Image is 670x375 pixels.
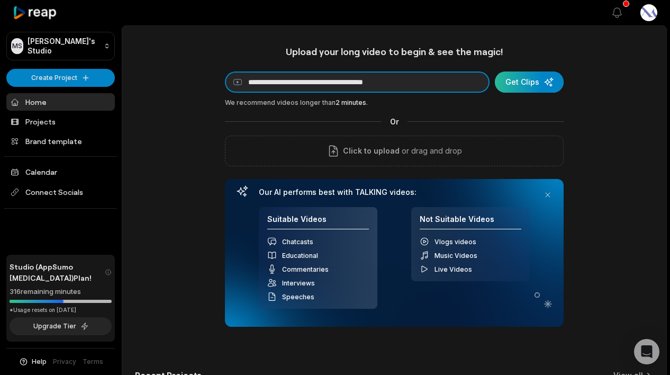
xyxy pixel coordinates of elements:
[282,265,329,273] span: Commentaries
[282,252,318,260] span: Educational
[6,132,115,150] a: Brand template
[19,357,47,367] button: Help
[10,287,112,297] div: 316 remaining minutes
[225,98,564,108] div: We recommend videos longer than .
[28,37,99,56] p: [PERSON_NAME]'s Studio
[434,252,477,260] span: Music Videos
[32,357,47,367] span: Help
[6,163,115,181] a: Calendar
[420,215,521,230] h4: Not Suitable Videos
[434,265,472,273] span: Live Videos
[11,38,23,54] div: MS
[10,261,105,283] span: Studio (AppSumo [MEDICAL_DATA]) Plan!
[382,116,408,127] span: Or
[225,46,564,58] h1: Upload your long video to begin & see the magic!
[343,145,400,157] span: Click to upload
[400,145,462,157] p: or drag and drop
[83,357,103,367] a: Terms
[6,93,115,111] a: Home
[6,183,115,202] span: Connect Socials
[336,99,366,106] span: 2 minutes
[10,306,112,314] div: *Usage resets on [DATE]
[282,238,313,246] span: Chatcasts
[434,238,476,246] span: Vlogs videos
[495,72,564,93] button: Get Clips
[282,279,315,287] span: Interviews
[10,317,112,335] button: Upgrade Tier
[282,293,314,301] span: Speeches
[6,113,115,130] a: Projects
[53,357,76,367] a: Privacy
[259,187,530,197] h3: Our AI performs best with TALKING videos:
[6,69,115,87] button: Create Project
[634,339,659,364] div: Open Intercom Messenger
[267,215,369,230] h4: Suitable Videos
